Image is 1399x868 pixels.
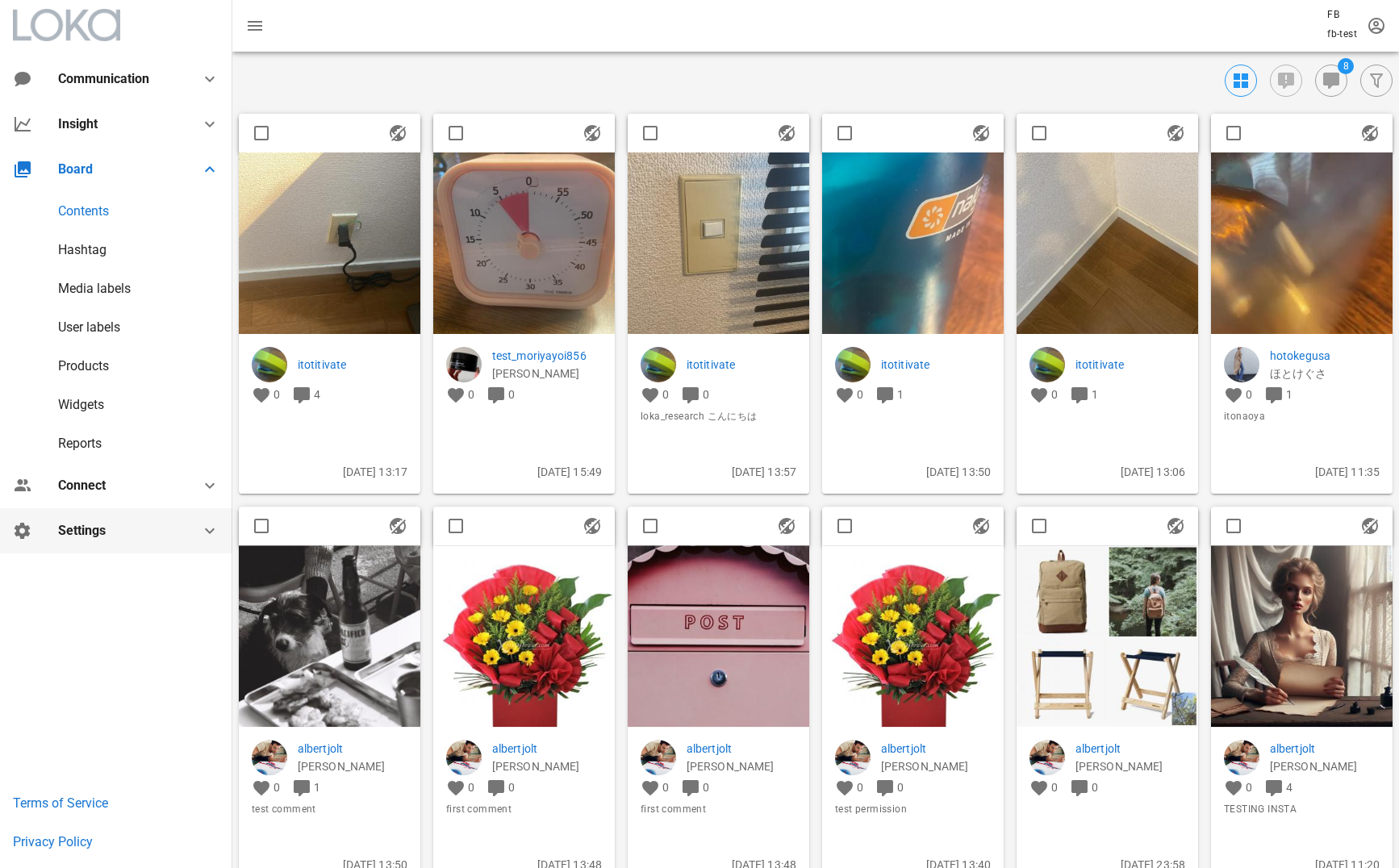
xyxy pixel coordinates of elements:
a: Terms of Service [13,795,108,811]
p: [DATE] 11:35 [1224,463,1380,481]
img: 1432666469381389_522264734148733_5604741560536140611_n.jpg [628,152,809,334]
p: [DATE] 13:57 [641,463,796,481]
span: 0 [703,781,709,794]
span: 0 [274,781,280,794]
a: albertjolt [881,740,991,757]
p: ほとけぐさ [1270,365,1380,382]
span: 0 [1051,388,1058,401]
a: Media labels [58,281,131,296]
img: 1422855461945124_851831723719486_5861816421670165021_n.jpg [239,545,420,727]
div: Insight [58,116,181,131]
span: 1 [1092,388,1098,401]
a: albertjolt [492,740,602,757]
a: Reports [58,436,102,451]
span: first comment [641,802,796,818]
img: 1432708469390712_1797290254009142_1340783768138872327_n.jpg [1017,152,1198,334]
img: albertjolt [835,740,871,775]
p: test_moriyayoi856 [492,347,602,365]
span: 0 [662,388,669,401]
a: hotokegusa [1270,347,1380,365]
img: 1470190508418864_17908973757170664_231730899522765862_n.jpg [239,152,420,334]
div: Settings [58,523,181,538]
a: albertjolt [298,740,407,757]
img: 1422860460832915_886868479549140_8290489230550539603_n.jpg [1211,545,1393,727]
span: 4 [1286,781,1293,794]
span: Badge [1338,58,1354,74]
p: [DATE] 13:06 [1029,463,1185,481]
img: itotitivate [252,347,287,382]
span: 0 [703,388,709,401]
a: Hashtag [58,242,106,257]
img: albertjolt [446,740,482,775]
a: albertjolt [1075,740,1185,757]
a: itotitivate [687,356,796,373]
span: 0 [857,388,863,401]
span: first comment [446,802,602,818]
span: test comment [252,802,407,818]
span: 4 [314,388,320,401]
span: 0 [897,781,904,794]
span: 0 [1246,781,1252,794]
p: itotitivate [881,356,991,373]
img: itotitivate [835,347,871,382]
img: itotitivate [1029,347,1065,382]
div: Communication [58,71,174,86]
span: 1 [1286,388,1293,401]
p: [DATE] 15:49 [446,463,602,481]
img: 1422859461319177_451709031252440_799933165380426366_n.jpg [1017,545,1198,727]
a: Widgets [58,397,104,412]
p: Albert Jolt [492,757,602,775]
p: [DATE] 13:50 [835,463,991,481]
span: 0 [468,781,474,794]
span: loka_research こんにちは [641,408,796,424]
a: itotitivate [1075,356,1185,373]
img: albertjolt [1224,740,1259,775]
img: albertjolt [252,740,287,775]
a: albertjolt [687,740,796,757]
a: albertjolt [1270,740,1380,757]
span: test permission [835,802,991,818]
div: Privacy Policy [13,834,93,849]
p: mori yayoi [492,365,602,382]
p: Albert Jolt [687,757,796,775]
img: 1422856461826271_1685933102248867_5674748189693957713_n.jpg [433,545,615,727]
span: 0 [508,388,515,401]
p: Albert Jolt [1270,757,1380,775]
p: FB [1327,6,1357,23]
span: itonaoya [1224,408,1380,424]
a: User labels [58,319,120,335]
span: 0 [508,781,515,794]
img: albertjolt [1029,740,1065,775]
a: itotitivate [298,356,407,373]
img: itotitivate [641,347,676,382]
img: albertjolt [641,740,676,775]
a: Products [58,358,109,373]
img: 1422858461717584_1210645880217538_1765925354244283277_n.jpg [822,545,1004,727]
p: Albert Jolt [1075,757,1185,775]
span: 0 [857,781,863,794]
img: 1432681469311621_494688162969632_5604638784832568328_n.jpg [822,152,1004,334]
img: hotokegusa [1224,347,1259,382]
p: Albert Jolt [298,757,407,775]
span: 0 [1051,781,1058,794]
span: 0 [274,388,280,401]
a: Contents [58,203,109,219]
span: 1 [897,388,904,401]
span: TESTING INSTA [1224,802,1380,818]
